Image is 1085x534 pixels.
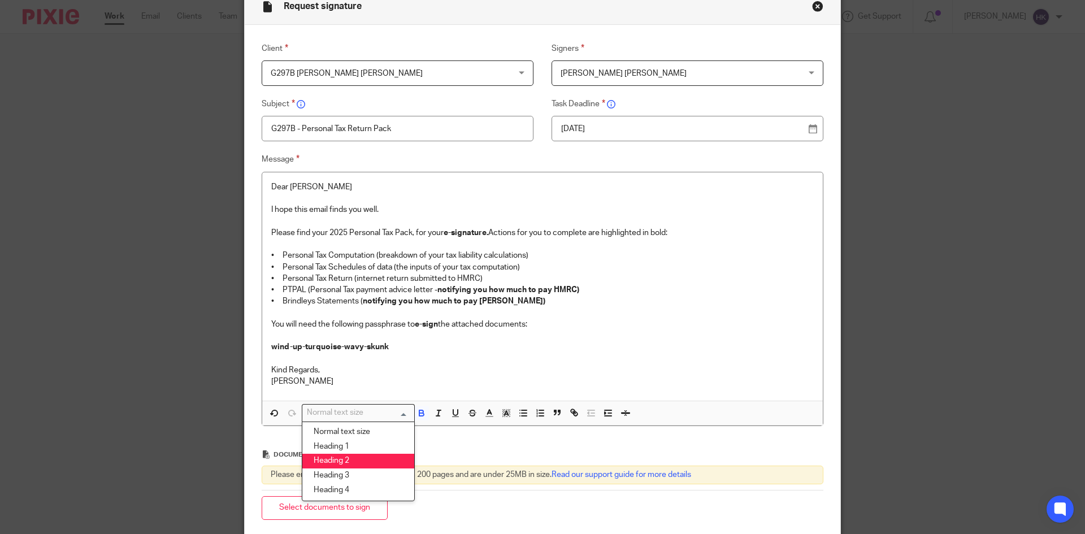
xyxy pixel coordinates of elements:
[262,466,823,484] div: Please ensure documents have less than 200 pages and are under 25MB in size.
[302,404,415,422] div: Search for option
[271,296,814,307] p: • Brindleys Statements (
[271,70,423,77] span: G297B [PERSON_NAME] [PERSON_NAME]
[302,483,414,498] li: Heading 4
[415,320,438,328] strong: e-sign
[302,425,414,440] li: Normal text size
[262,116,533,141] input: Insert subject
[271,319,814,330] p: You will need the following passphrase to the attached documents:
[284,2,362,11] span: Request signature
[552,42,823,55] label: Signers
[437,286,579,294] strong: notifying you how much to pay HMRC)
[552,471,691,479] a: Read our support guide for more details
[271,227,814,238] p: Please find your 2025 Personal Tax Pack, for your Actions for you to complete are highlighted in ...
[271,250,814,261] p: • Personal Tax Computation (breakdown of your tax liability calculations)
[303,407,408,419] input: Search for option
[271,273,814,284] p: • Personal Tax Return (internet return submitted to HMRC)
[302,454,414,468] li: Heading 2
[274,451,344,458] span: Documents to sign
[302,440,414,454] li: Heading 1
[262,153,823,166] label: Message
[812,1,823,12] button: Close modal
[552,100,605,108] span: Task Deadline
[271,364,814,376] p: Kind Regards,
[271,262,814,273] p: • Personal Tax Schedules of data (the inputs of your tax computation)
[561,70,687,77] span: [PERSON_NAME] [PERSON_NAME]
[271,204,814,215] p: I hope this email finds you well.
[302,468,414,483] li: Heading 3
[271,343,389,351] strong: wind-up-turquoise-wavy-skunk
[363,297,545,305] strong: notifying you how much to pay [PERSON_NAME])
[444,229,488,237] strong: e-signature.
[271,376,814,387] p: [PERSON_NAME]
[271,181,814,193] p: Dear [PERSON_NAME]
[262,496,388,520] button: Select documents to sign
[262,42,533,55] label: Client
[271,284,814,296] p: • PTPAL (Personal Tax payment advice letter -
[561,123,805,134] p: [DATE]
[262,100,295,108] span: Subject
